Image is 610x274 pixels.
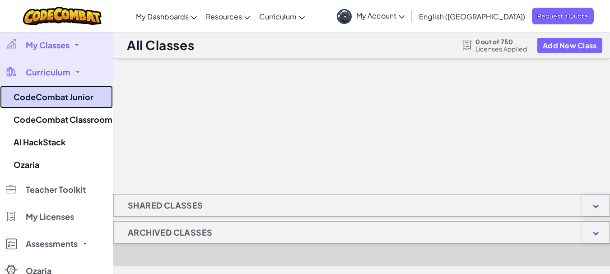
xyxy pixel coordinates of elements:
img: CodeCombat logo [23,7,102,25]
span: Teacher Toolkit [26,186,86,194]
span: Assessments [26,240,78,248]
h1: All Classes [127,37,194,54]
a: Resources [201,4,255,28]
span: My Account [356,11,405,20]
span: My Licenses [26,213,74,221]
span: Resources [206,12,242,21]
button: Add New Class [537,38,602,53]
span: English ([GEOGRAPHIC_DATA]) [419,12,525,21]
a: Curriculum [255,4,309,28]
a: Request a Quote [532,8,594,24]
a: My Account [332,2,409,30]
span: Curriculum [26,68,70,76]
a: My Dashboards [131,4,201,28]
span: My Classes [26,41,70,49]
span: Licenses Applied [475,45,527,52]
h1: Shared Classes [114,194,217,217]
h1: Archived Classes [114,221,226,244]
span: My Dashboards [136,12,189,21]
span: Curriculum [259,12,297,21]
span: 0 out of 750 [475,38,527,45]
a: English ([GEOGRAPHIC_DATA]) [414,4,530,28]
img: avatar [337,9,352,24]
